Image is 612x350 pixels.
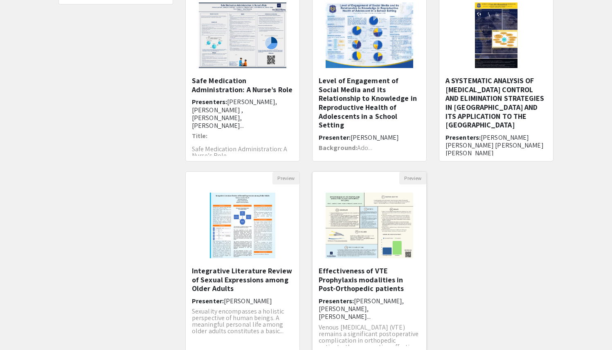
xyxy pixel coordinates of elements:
button: Preview [399,172,426,184]
h5: Level of Engagement of Social Media and its Relationship to Knowledge in Reproductive Health of A... [319,76,420,130]
p: Safe Medication Administration: A Nurse’s Role [192,146,293,159]
span: [PERSON_NAME], [PERSON_NAME] , [PERSON_NAME], [PERSON_NAME]... [192,98,277,130]
h6: Presenters: [319,297,420,321]
h6: Presenters: [445,134,547,157]
img: <p><span style="color: rgb(0, 0, 0);">Effectiveness of VTE Prophylaxis modalities in Post-Orthope... [317,184,421,266]
span: [PERSON_NAME] [351,133,399,142]
span: [PERSON_NAME], [PERSON_NAME], [PERSON_NAME]... [319,297,404,321]
p: Ado... [319,145,420,151]
h6: Presenter: [319,134,420,141]
h6: Presenter: [192,297,293,305]
h5: Safe Medication Administration: A Nurse’s Role [192,76,293,94]
iframe: Chat [6,313,35,344]
button: Preview [272,172,299,184]
h6: Presenters: [192,98,293,130]
h5: A SYSTEMATIC ANALYSIS OF [MEDICAL_DATA] CONTROL AND ELIMINATION STRATEGIES IN [GEOGRAPHIC_DATA] A... [445,76,547,130]
h5: Effectiveness of VTE Prophylaxis modalities in Post-Orthopedic patients [319,266,420,293]
strong: Background: [319,143,357,152]
span: [PERSON_NAME] [224,297,272,305]
img: <p>Integrative Literature Review of Sexual Expressions among Older Adults</p> [202,184,283,266]
strong: Title: [192,132,208,140]
h5: Integrative Literature Review of Sexual Expressions among Older Adults [192,266,293,293]
span: [PERSON_NAME] [PERSON_NAME] [PERSON_NAME] [PERSON_NAME] [445,133,544,157]
p: Sexuality encompasses a holistic perspective of human beings. A meaningful personal life among ol... [192,308,293,334]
